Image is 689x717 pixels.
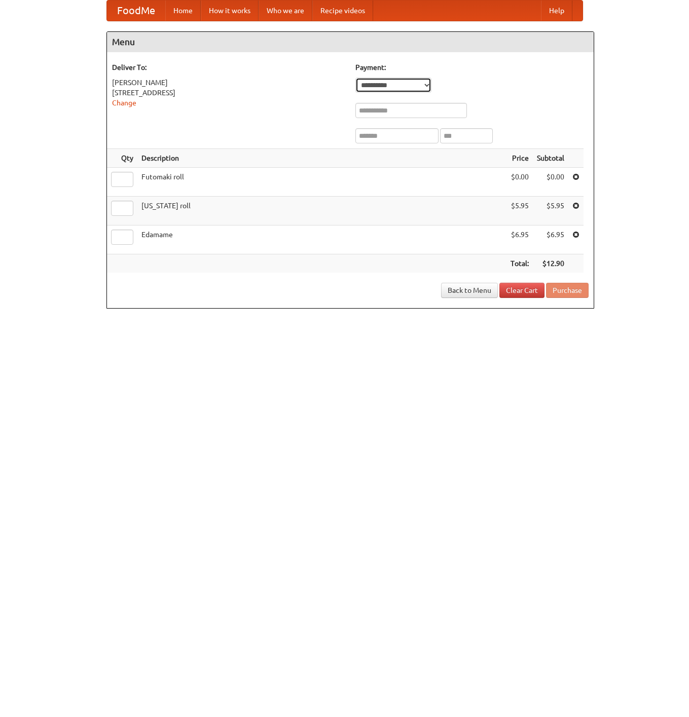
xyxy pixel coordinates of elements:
th: $12.90 [533,254,568,273]
div: [PERSON_NAME] [112,78,345,88]
th: Description [137,149,506,168]
a: Help [541,1,572,21]
td: Futomaki roll [137,168,506,197]
th: Total: [506,254,533,273]
td: $5.95 [533,197,568,225]
a: How it works [201,1,259,21]
td: [US_STATE] roll [137,197,506,225]
th: Price [506,149,533,168]
th: Qty [107,149,137,168]
div: [STREET_ADDRESS] [112,88,345,98]
td: $5.95 [506,197,533,225]
a: Recipe videos [312,1,373,21]
td: Edamame [137,225,506,254]
a: Who we are [259,1,312,21]
h5: Deliver To: [112,62,345,72]
td: $6.95 [506,225,533,254]
h4: Menu [107,32,594,52]
h5: Payment: [355,62,589,72]
td: $0.00 [506,168,533,197]
a: Clear Cart [499,283,545,298]
th: Subtotal [533,149,568,168]
a: Change [112,99,136,107]
td: $0.00 [533,168,568,197]
td: $6.95 [533,225,568,254]
a: Back to Menu [441,283,498,298]
button: Purchase [546,283,589,298]
a: Home [165,1,201,21]
a: FoodMe [107,1,165,21]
